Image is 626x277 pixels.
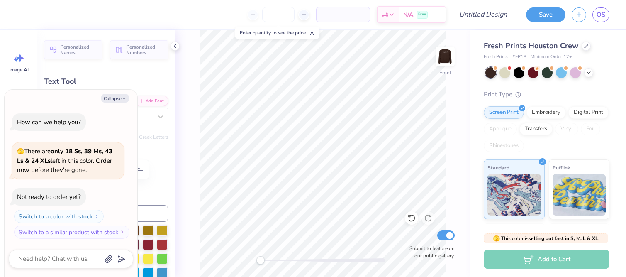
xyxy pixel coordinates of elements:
[117,134,168,140] button: Switch to Greek Letters
[17,147,112,174] span: There are left in this color. Order now before they're gone.
[519,123,553,135] div: Transfers
[348,10,365,19] span: – –
[120,230,125,235] img: Switch to a similar product with stock
[403,10,413,19] span: N/A
[44,40,102,59] button: Personalized Names
[493,235,599,242] span: This color is .
[262,7,295,22] input: – –
[555,123,578,135] div: Vinyl
[126,44,163,56] span: Personalized Numbers
[553,163,570,172] span: Puff Ink
[14,226,129,239] button: Switch to a similar product with stock
[405,245,455,260] label: Submit to feature on our public gallery.
[484,41,578,51] span: Fresh Prints Houston Crew
[17,147,24,155] span: 🫣
[512,54,526,61] span: # FP18
[17,193,81,201] div: Not ready to order yet?
[134,96,168,106] button: Add Font
[487,174,541,216] img: Standard
[484,123,517,135] div: Applique
[14,210,104,223] button: Switch to a color with stock
[94,214,99,219] img: Switch to a color with stock
[592,7,609,22] a: OS
[553,174,606,216] img: Puff Ink
[526,7,565,22] button: Save
[487,163,509,172] span: Standard
[9,66,29,73] span: Image AI
[484,140,524,152] div: Rhinestones
[597,10,605,20] span: OS
[44,76,168,87] div: Text Tool
[484,54,508,61] span: Fresh Prints
[110,40,168,59] button: Personalized Numbers
[437,48,453,65] img: Front
[568,106,609,119] div: Digital Print
[322,10,338,19] span: – –
[418,12,426,17] span: Free
[529,235,598,242] strong: selling out fast in S, M, L & XL
[526,106,566,119] div: Embroidery
[484,90,609,99] div: Print Type
[493,235,500,243] span: 🫣
[235,27,319,39] div: Enter quantity to see the price.
[101,94,129,103] button: Collapse
[60,44,97,56] span: Personalized Names
[453,6,514,23] input: Untitled Design
[256,256,265,265] div: Accessibility label
[17,147,112,165] strong: only 18 Ss, 39 Ms, 43 Ls & 24 XLs
[484,106,524,119] div: Screen Print
[531,54,572,61] span: Minimum Order: 12 +
[581,123,600,135] div: Foil
[439,69,451,76] div: Front
[17,118,81,126] div: How can we help you?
